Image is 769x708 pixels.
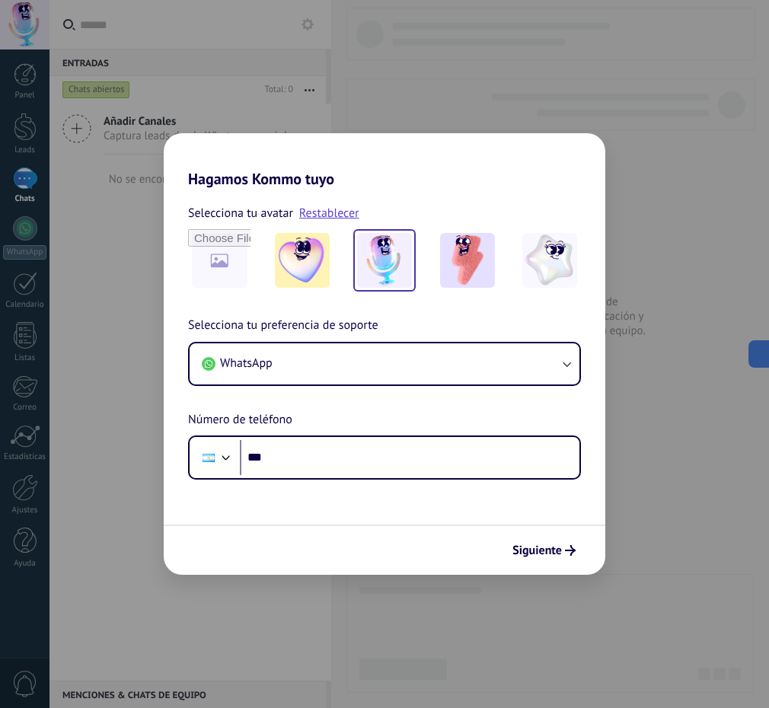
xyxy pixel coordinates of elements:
h2: Hagamos Kommo tuyo [164,133,605,188]
img: -4.jpeg [522,233,577,288]
div: Argentina: + 54 [194,442,223,474]
img: -2.jpeg [357,233,412,288]
span: Número de teléfono [188,410,292,430]
span: Selecciona tu preferencia de soporte [188,316,378,336]
img: -1.jpeg [275,233,330,288]
button: Siguiente [506,537,582,563]
img: -3.jpeg [440,233,495,288]
span: WhatsApp [220,356,273,371]
a: Restablecer [299,206,359,221]
span: Siguiente [512,545,562,556]
button: WhatsApp [190,343,579,384]
span: Selecciona tu avatar [188,203,293,223]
